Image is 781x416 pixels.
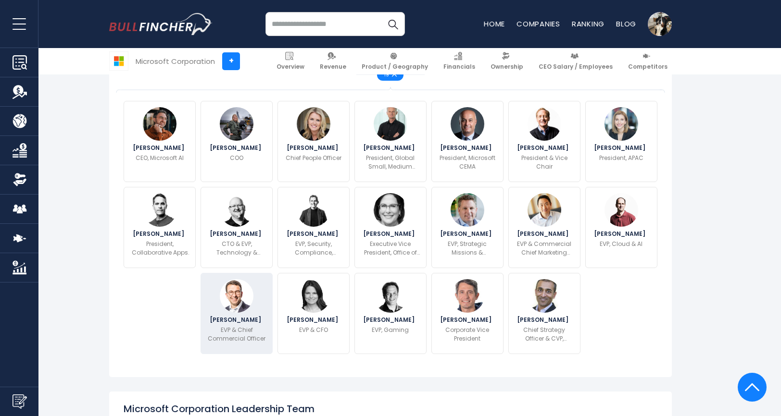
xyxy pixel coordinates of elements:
img: Andrea Della Mattea [605,107,638,141]
p: Executive Vice President, Office of Strategy and Transformation [361,240,420,257]
p: Chief Strategy Officer & CVP, Corporate Strategy [515,326,574,343]
span: [PERSON_NAME] [363,317,417,323]
a: Blog [616,19,636,29]
img: Carolina Dybeck Happe [220,107,253,141]
span: [PERSON_NAME] [363,145,417,151]
p: EVP & CFO [299,326,328,334]
span: [PERSON_NAME] [287,231,341,237]
img: Takeshi Numoto [528,193,561,227]
img: Ownership [13,172,27,187]
span: [PERSON_NAME] [440,317,494,323]
img: Scott Guthrie [605,193,638,227]
a: Dan Lewis [PERSON_NAME] Corporate Vice President [431,273,504,354]
img: Kathleen Hogan [374,193,407,227]
img: Kevin Scott [220,193,253,227]
a: Amy Hood [PERSON_NAME] EVP & CFO [277,273,350,354]
a: Kathleen Hogan [PERSON_NAME] Executive Vice President, Office of Strategy and Transformation [354,187,427,268]
p: EVP & Commercial Chief Marketing Officer [515,240,574,257]
p: CTO & EVP, Technology & Research [207,240,266,257]
a: Revenue [315,48,351,74]
a: Scott Guthrie [PERSON_NAME] EVP, Cloud & AI [585,187,657,268]
img: Amy Hood [297,279,330,313]
p: EVP, Strategic Missions & Technologies [438,240,497,257]
span: Competitors [628,63,668,71]
a: Charlie Bell [PERSON_NAME] EVP, Security, Compliance, Identity & Management [277,187,350,268]
a: Ownership [486,48,528,74]
img: Jason Zander [451,193,484,227]
a: Companies [516,19,560,29]
span: [PERSON_NAME] [363,231,417,237]
span: [PERSON_NAME] [287,145,341,151]
a: Jeff Teper [PERSON_NAME] President, Collaborative Apps & Platforms [124,187,196,268]
span: [PERSON_NAME] [440,145,494,151]
span: [PERSON_NAME] [210,231,264,237]
p: EVP, Cloud & AI [600,240,642,248]
span: [PERSON_NAME] [594,231,648,237]
span: [PERSON_NAME] [594,145,648,151]
p: EVP, Gaming [372,326,409,334]
a: Financials [439,48,479,74]
a: Product / Geography [357,48,432,74]
a: Overview [272,48,309,74]
a: Amy Coleman [PERSON_NAME] Chief People Officer [277,101,350,182]
p: EVP & Chief Commercial Officer [207,326,266,343]
img: Charlie Bell [297,193,330,227]
span: 19 [384,73,392,77]
span: [PERSON_NAME] [210,145,264,151]
img: Amy Coleman [297,107,330,141]
a: Home [484,19,505,29]
span: Revenue [320,63,346,71]
p: President, Global Small, Medium Enterprises And Channel [361,154,420,171]
a: Judson Althoff [PERSON_NAME] EVP & Chief Commercial Officer [201,273,273,354]
a: Ralph Haupter [PERSON_NAME] President, Global Small, Medium Enterprises And Channel [354,101,427,182]
img: MSFT logo [110,52,128,70]
a: Mustafa Suleyman [PERSON_NAME] CEO, Microsoft AI [124,101,196,182]
a: Andrea Della Mattea [PERSON_NAME] President, APAC [585,101,657,182]
a: Jason Zander [PERSON_NAME] EVP, Strategic Missions & Technologies [431,187,504,268]
a: Brad Smith [PERSON_NAME] President & Vice Chair [508,101,580,182]
img: Mustafa Suleyman [143,107,176,141]
p: President, APAC [599,154,643,162]
a: Takeshi Numoto [PERSON_NAME] EVP & Commercial Chief Marketing Officer [508,187,580,268]
a: CEO Salary / Employees [534,48,617,74]
a: Bobby Yerramilli-Rao [PERSON_NAME] Chief Strategy Officer & CVP, Corporate Strategy [508,273,580,354]
span: Overview [277,63,304,71]
a: Go to homepage [109,13,213,35]
h2: Microsoft Corporation Leadership Team [124,403,315,415]
span: [PERSON_NAME] [517,317,571,323]
span: Financials [443,63,475,71]
img: Jeff Teper [143,193,176,227]
span: Ownership [491,63,523,71]
span: CEO Salary / Employees [539,63,613,71]
a: Samer Abu-Ltaif [PERSON_NAME] President, Microsoft CEMA [431,101,504,182]
img: Samer Abu-Ltaif [451,107,484,141]
p: President, Collaborative Apps & Platforms [130,240,189,257]
img: Judson Althoff [220,279,253,313]
a: Kevin Scott [PERSON_NAME] CTO & EVP, Technology & Research [201,187,273,268]
p: CEO, Microsoft AI [136,154,184,162]
img: bullfincher logo [109,13,213,35]
a: Carolina Dybeck Happe [PERSON_NAME] COO [201,101,273,182]
div: Microsoft Corporation [136,56,215,67]
a: Competitors [624,48,672,74]
p: COO [230,154,243,162]
img: Bobby Yerramilli-Rao [528,279,561,313]
span: [PERSON_NAME] [210,317,264,323]
p: Corporate Vice President [438,326,497,343]
span: [PERSON_NAME] [133,231,187,237]
img: Brad Smith [528,107,561,141]
p: Chief People Officer [286,154,341,162]
p: President, Microsoft CEMA [438,154,497,171]
p: President & Vice Chair [515,154,574,171]
span: Product / Geography [362,63,428,71]
a: + [222,52,240,70]
p: EVP, Security, Compliance, Identity & Management [284,240,343,257]
button: Search [381,12,405,36]
img: Ralph Haupter [374,107,407,141]
a: Phil Spencer [PERSON_NAME] EVP, Gaming [354,273,427,354]
img: Phil Spencer [374,279,407,313]
span: [PERSON_NAME] [287,317,341,323]
a: Ranking [572,19,605,29]
img: Dan Lewis [451,279,484,313]
span: [PERSON_NAME] [517,231,571,237]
